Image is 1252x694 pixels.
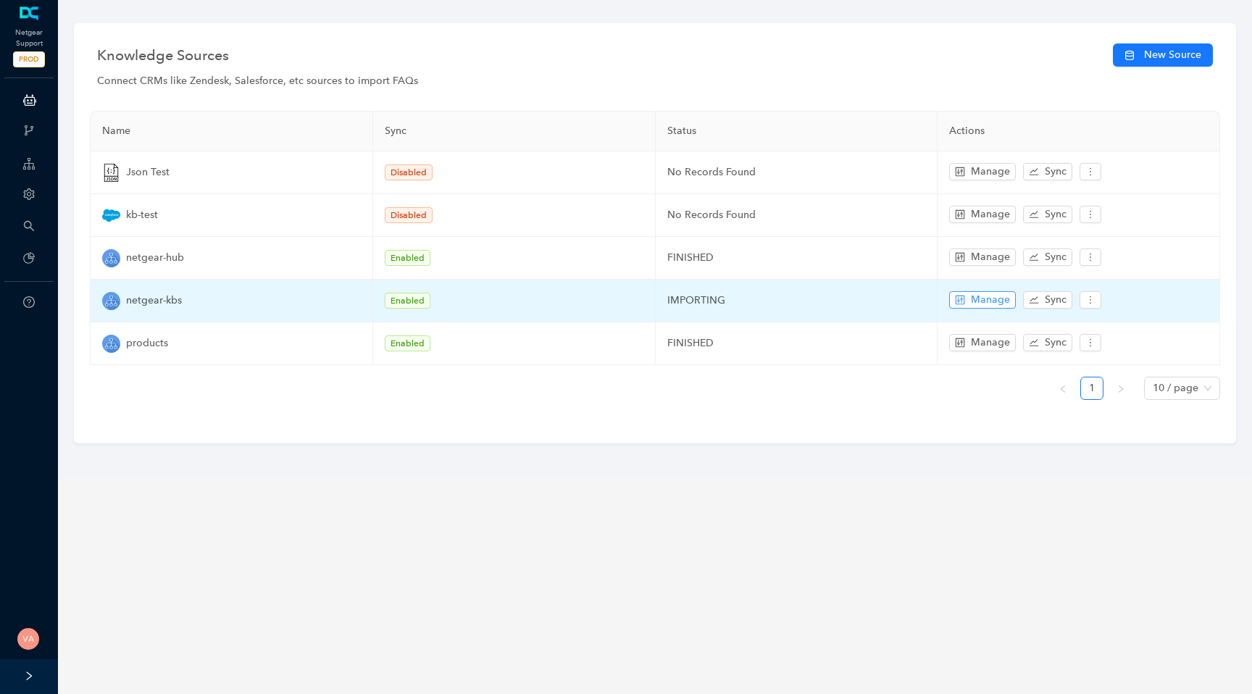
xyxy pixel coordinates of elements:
span: Manage [971,335,1010,351]
span: branches [23,125,35,136]
button: New Source [1113,43,1213,67]
img: 5c5f7907468957e522fad195b8a1453a [17,628,39,650]
button: more [1080,248,1101,266]
button: stockSync [1023,334,1072,351]
td: No Records Found [656,194,938,237]
th: Sync [373,112,656,151]
span: more [1085,167,1095,177]
td: FINISHED [656,237,938,280]
span: Manage [971,206,1010,222]
span: products [126,335,168,351]
span: more [1085,209,1095,220]
button: controlManage [949,248,1016,266]
span: Enabled [385,335,430,351]
span: control [955,209,965,220]
span: Json Test [126,164,170,180]
img: crm-icon [102,335,120,353]
span: Enabled [385,293,430,309]
span: Disabled [385,164,433,180]
li: Previous Page [1051,377,1074,400]
li: Next Page [1109,377,1132,400]
span: Disabled [385,207,433,223]
span: right [1117,385,1125,393]
div: Page Size [1144,377,1220,400]
span: Sync [1045,206,1067,222]
span: stock [1029,167,1039,177]
span: New Source [1144,47,1201,63]
span: question-circle [23,296,35,308]
span: Sync [1045,249,1067,265]
button: controlManage [949,334,1016,351]
td: IMPORTING [656,280,938,322]
span: more [1085,252,1095,262]
span: stock [1029,295,1039,305]
button: more [1080,163,1101,180]
span: Sync [1045,335,1067,351]
span: setting [23,188,35,200]
th: Actions [938,112,1220,151]
span: stock [1029,338,1039,348]
span: control [955,252,965,262]
th: Status [656,112,938,151]
span: control [955,167,965,177]
span: netgear-hub [126,250,184,266]
span: stock [1029,209,1039,220]
button: stockSync [1023,206,1072,223]
span: Sync [1045,164,1067,180]
span: Knowledge Sources [97,43,229,67]
button: more [1080,206,1101,223]
th: Name [91,112,373,151]
span: Sync [1045,292,1067,308]
span: more [1085,338,1095,348]
button: controlManage [949,163,1016,180]
span: Enabled [385,250,430,266]
span: control [955,295,965,305]
button: controlManage [949,291,1016,309]
span: Manage [971,164,1010,180]
button: stockSync [1023,248,1072,266]
td: No Records Found [656,151,938,194]
a: 1 [1081,377,1103,399]
img: crm-icon [102,164,120,182]
td: FINISHED [656,322,938,365]
button: more [1080,334,1101,351]
span: Manage [971,249,1010,265]
button: left [1051,377,1074,400]
span: netgear-kbs [126,293,182,309]
img: crm-icon [102,206,120,225]
button: stockSync [1023,291,1072,309]
span: left [1059,385,1067,393]
span: search [23,220,35,232]
img: crm-icon [102,292,120,310]
button: controlManage [949,206,1016,223]
img: crm-icon [102,249,120,267]
button: right [1109,377,1132,400]
span: control [955,338,965,348]
span: pie-chart [23,252,35,264]
li: 1 [1080,377,1103,400]
span: PROD [13,51,45,67]
div: Connect CRMs like Zendesk, Salesforce, etc sources to import FAQs [97,73,1213,89]
span: more [1085,295,1095,305]
span: Manage [971,292,1010,308]
span: stock [1029,252,1039,262]
button: stockSync [1023,163,1072,180]
span: 10 / page [1153,377,1211,399]
span: kb-test [126,207,158,223]
button: more [1080,291,1101,309]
